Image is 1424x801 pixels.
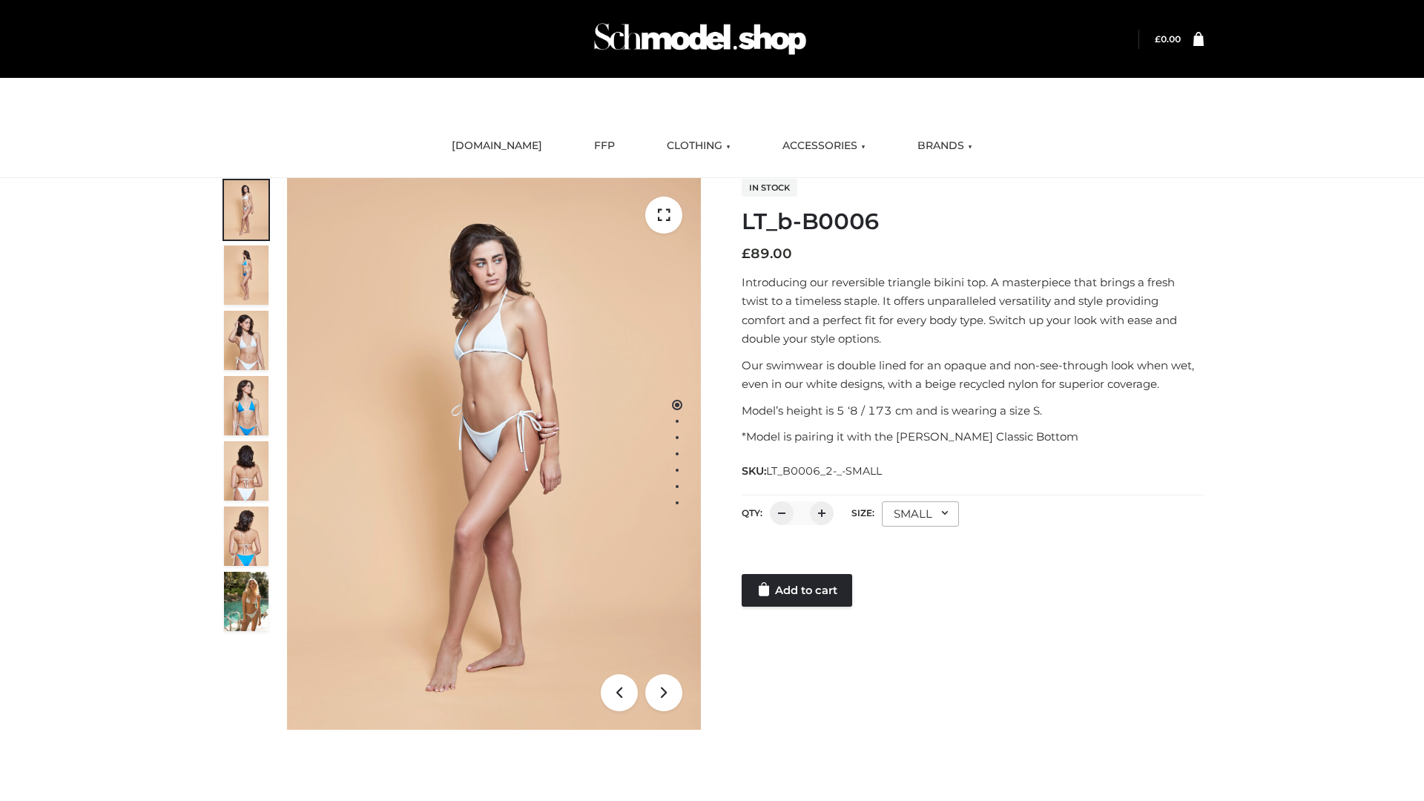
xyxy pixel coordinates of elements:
[742,427,1204,446] p: *Model is pairing it with the [PERSON_NAME] Classic Bottom
[224,245,268,305] img: ArielClassicBikiniTop_CloudNine_AzureSky_OW114ECO_2-scaled.jpg
[742,356,1204,394] p: Our swimwear is double lined for an opaque and non-see-through look when wet, even in our white d...
[224,507,268,566] img: ArielClassicBikiniTop_CloudNine_AzureSky_OW114ECO_8-scaled.jpg
[742,401,1204,421] p: Model’s height is 5 ‘8 / 173 cm and is wearing a size S.
[441,130,553,162] a: [DOMAIN_NAME]
[1155,33,1181,44] a: £0.00
[742,208,1204,235] h1: LT_b-B0006
[771,130,877,162] a: ACCESSORIES
[742,245,751,262] span: £
[851,507,874,518] label: Size:
[224,572,268,631] img: Arieltop_CloudNine_AzureSky2.jpg
[224,441,268,501] img: ArielClassicBikiniTop_CloudNine_AzureSky_OW114ECO_7-scaled.jpg
[766,464,882,478] span: LT_B0006_2-_-SMALL
[224,180,268,240] img: ArielClassicBikiniTop_CloudNine_AzureSky_OW114ECO_1-scaled.jpg
[1155,33,1161,44] span: £
[742,273,1204,349] p: Introducing our reversible triangle bikini top. A masterpiece that brings a fresh twist to a time...
[1155,33,1181,44] bdi: 0.00
[906,130,983,162] a: BRANDS
[287,178,701,730] img: ArielClassicBikiniTop_CloudNine_AzureSky_OW114ECO_1
[742,507,762,518] label: QTY:
[742,574,852,607] a: Add to cart
[656,130,742,162] a: CLOTHING
[742,179,797,197] span: In stock
[583,130,626,162] a: FFP
[742,245,792,262] bdi: 89.00
[742,462,883,480] span: SKU:
[224,311,268,370] img: ArielClassicBikiniTop_CloudNine_AzureSky_OW114ECO_3-scaled.jpg
[224,376,268,435] img: ArielClassicBikiniTop_CloudNine_AzureSky_OW114ECO_4-scaled.jpg
[882,501,959,527] div: SMALL
[589,10,811,68] img: Schmodel Admin 964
